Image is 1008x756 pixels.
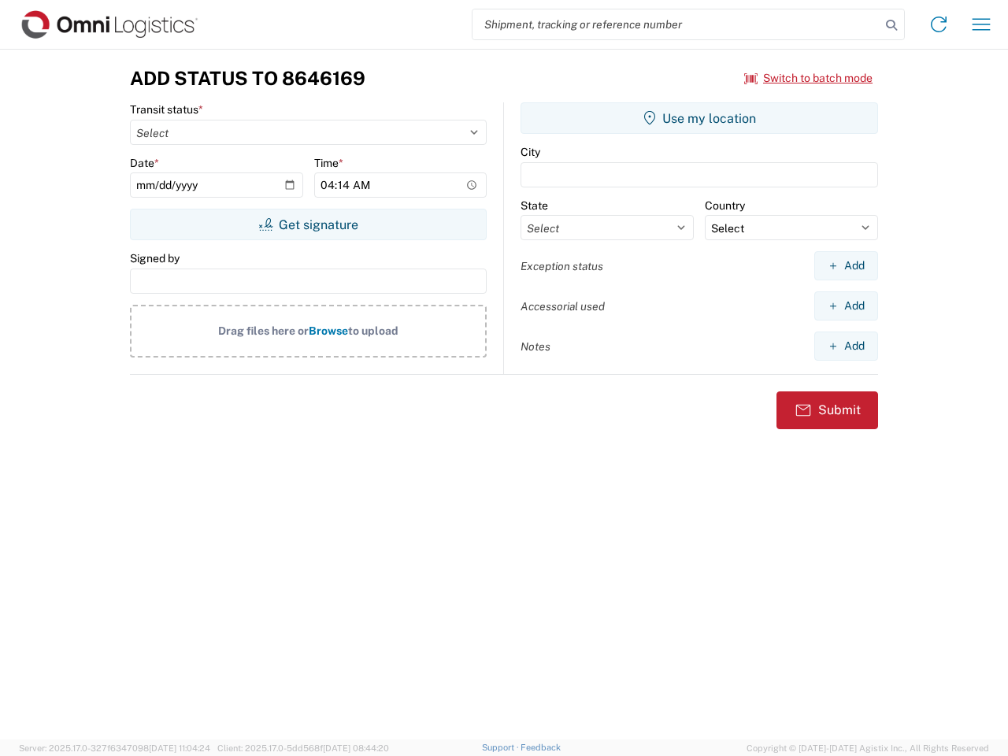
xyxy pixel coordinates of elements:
[482,743,521,752] a: Support
[348,324,398,337] span: to upload
[521,743,561,752] a: Feedback
[472,9,880,39] input: Shipment, tracking or reference number
[744,65,873,91] button: Switch to batch mode
[130,251,180,265] label: Signed by
[814,291,878,321] button: Add
[130,102,203,117] label: Transit status
[776,391,878,429] button: Submit
[747,741,989,755] span: Copyright © [DATE]-[DATE] Agistix Inc., All Rights Reserved
[19,743,210,753] span: Server: 2025.17.0-327f6347098
[309,324,348,337] span: Browse
[130,156,159,170] label: Date
[521,145,540,159] label: City
[314,156,343,170] label: Time
[521,339,550,354] label: Notes
[217,743,389,753] span: Client: 2025.17.0-5dd568f
[705,198,745,213] label: Country
[521,259,603,273] label: Exception status
[814,332,878,361] button: Add
[521,198,548,213] label: State
[149,743,210,753] span: [DATE] 11:04:24
[814,251,878,280] button: Add
[218,324,309,337] span: Drag files here or
[130,209,487,240] button: Get signature
[521,102,878,134] button: Use my location
[130,67,365,90] h3: Add Status to 8646169
[521,299,605,313] label: Accessorial used
[323,743,389,753] span: [DATE] 08:44:20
